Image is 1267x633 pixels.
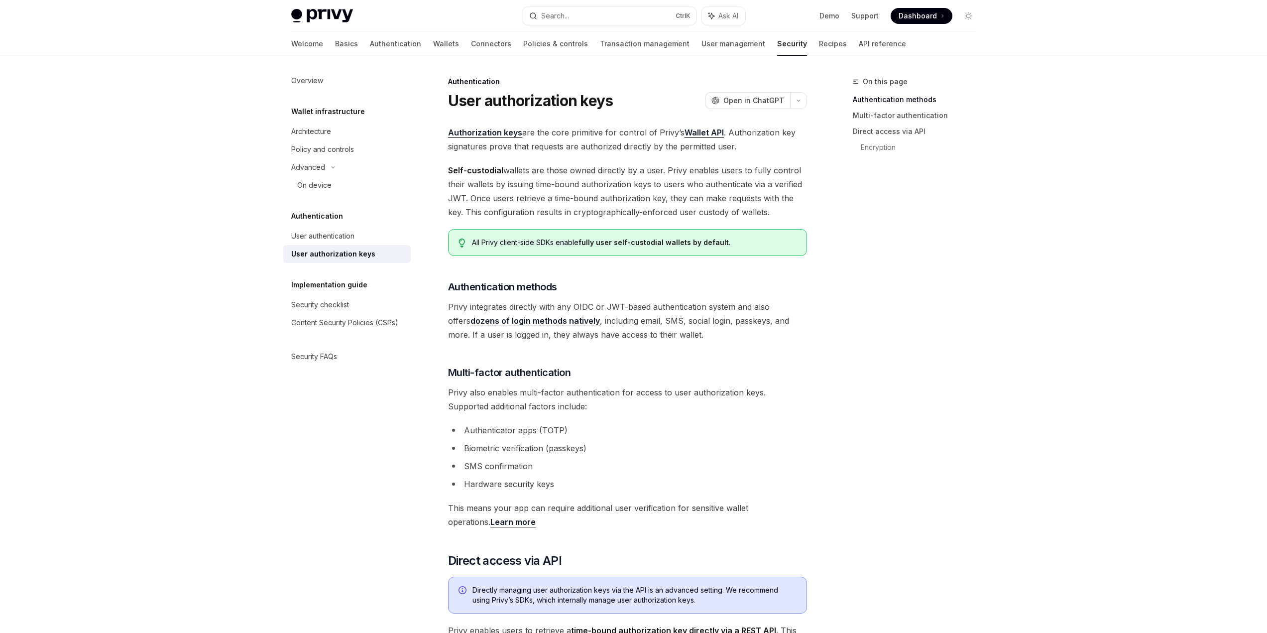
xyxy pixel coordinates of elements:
span: Ctrl K [676,12,691,20]
div: Overview [291,75,323,87]
span: On this page [863,76,908,88]
h5: Implementation guide [291,279,367,291]
span: Open in ChatGPT [723,96,784,106]
a: User authentication [283,227,411,245]
a: Wallet API [685,127,724,138]
h5: Authentication [291,210,343,222]
div: Architecture [291,126,331,137]
li: Authenticator apps (TOTP) [448,423,807,437]
h5: Wallet infrastructure [291,106,365,118]
a: Welcome [291,32,323,56]
a: dozens of login methods natively [470,316,600,326]
div: All Privy client-side SDKs enable . [472,238,796,248]
span: Directly managing user authorization keys via the API is an advanced setting. We recommend using ... [472,585,797,605]
a: Overview [283,72,411,90]
span: Privy integrates directly with any OIDC or JWT-based authentication system and also offers , incl... [448,300,807,342]
button: Toggle dark mode [960,8,976,24]
li: Biometric verification (passkeys) [448,441,807,455]
span: Ask AI [718,11,738,21]
li: SMS confirmation [448,459,807,473]
div: Advanced [291,161,325,173]
img: light logo [291,9,353,23]
div: Authentication [448,77,807,87]
a: Authentication methods [853,92,984,108]
span: Multi-factor authentication [448,366,571,380]
span: are the core primitive for control of Privy’s . Authorization key signatures prove that requests ... [448,126,807,153]
div: On device [297,179,332,191]
span: Dashboard [899,11,937,21]
a: Policies & controls [523,32,588,56]
a: User authorization keys [283,245,411,263]
a: Authorization keys [448,127,522,138]
svg: Info [459,586,468,596]
span: wallets are those owned directly by a user. Privy enables users to fully control their wallets by... [448,163,807,219]
button: Search...CtrlK [522,7,696,25]
a: Security [777,32,807,56]
a: Encryption [861,139,984,155]
a: Multi-factor authentication [853,108,984,124]
div: Security FAQs [291,351,337,363]
span: Direct access via API [448,553,562,569]
a: Authentication [370,32,421,56]
a: Support [851,11,879,21]
a: Content Security Policies (CSPs) [283,314,411,332]
button: Open in ChatGPT [705,92,790,109]
div: Security checklist [291,299,349,311]
a: Direct access via API [853,124,984,139]
a: Policy and controls [283,140,411,158]
div: Search... [541,10,569,22]
strong: Self-custodial [448,165,503,175]
a: Connectors [471,32,511,56]
a: Dashboard [891,8,952,24]
svg: Tip [459,239,465,248]
a: Recipes [819,32,847,56]
a: Wallets [433,32,459,56]
a: API reference [859,32,906,56]
a: Architecture [283,123,411,140]
li: Hardware security keys [448,477,807,491]
span: Privy also enables multi-factor authentication for access to user authorization keys. Supported a... [448,385,807,413]
span: This means your app can require additional user verification for sensitive wallet operations. [448,501,807,529]
a: Security checklist [283,296,411,314]
a: Learn more [490,517,536,527]
div: Policy and controls [291,143,354,155]
a: Security FAQs [283,348,411,366]
a: Demo [819,11,839,21]
h1: User authorization keys [448,92,613,110]
div: User authentication [291,230,354,242]
strong: fully user self-custodial wallets by default [578,238,729,247]
button: Ask AI [701,7,745,25]
div: User authorization keys [291,248,375,260]
a: Transaction management [600,32,690,56]
span: Authentication methods [448,280,557,294]
a: Basics [335,32,358,56]
div: Content Security Policies (CSPs) [291,317,398,329]
a: On device [283,176,411,194]
a: User management [701,32,765,56]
